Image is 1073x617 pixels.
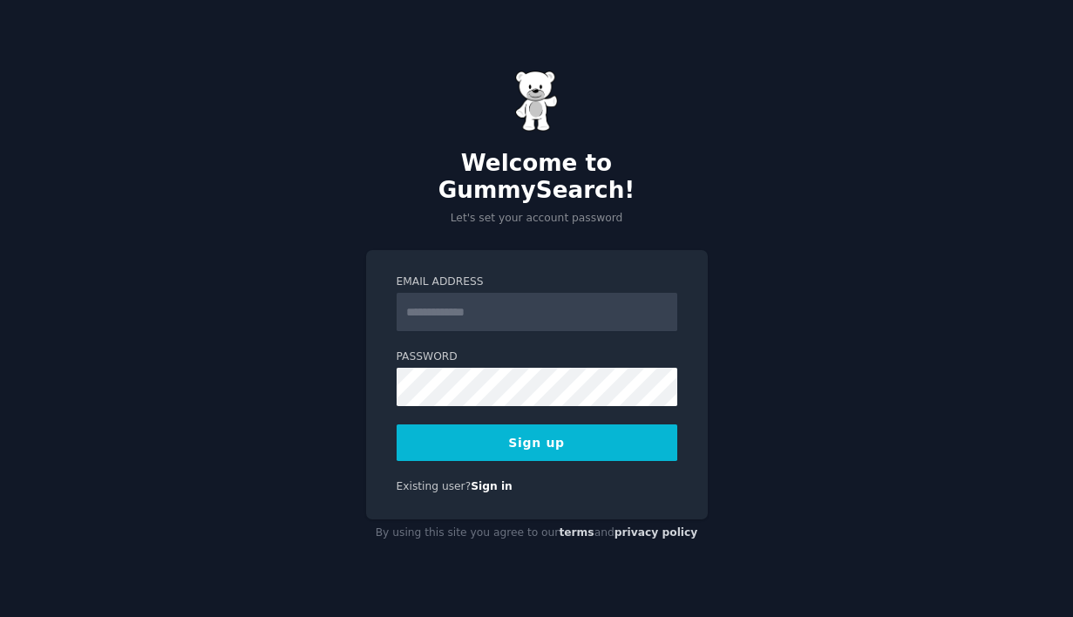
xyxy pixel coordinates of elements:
[515,71,559,132] img: Gummy Bear
[397,349,677,365] label: Password
[397,275,677,290] label: Email Address
[397,424,677,461] button: Sign up
[615,526,698,539] a: privacy policy
[559,526,594,539] a: terms
[366,519,708,547] div: By using this site you agree to our and
[366,150,708,205] h2: Welcome to GummySearch!
[397,480,472,492] span: Existing user?
[471,480,513,492] a: Sign in
[366,211,708,227] p: Let's set your account password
